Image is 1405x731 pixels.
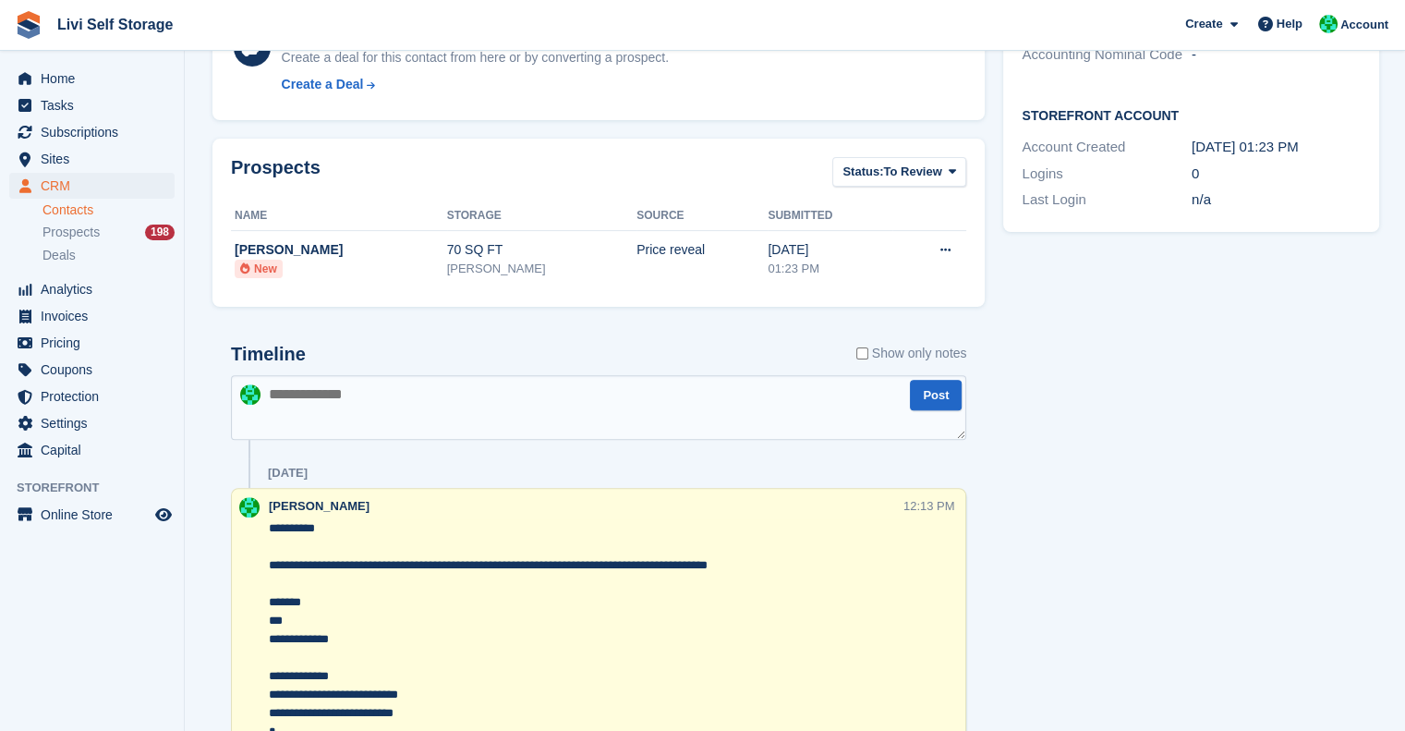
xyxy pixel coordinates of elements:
[41,502,151,528] span: Online Store
[41,276,151,302] span: Analytics
[15,11,42,39] img: stora-icon-8386f47178a22dfd0bd8f6a31ec36ba5ce8667c1dd55bd0f319d3a0aa187defe.svg
[9,173,175,199] a: menu
[1022,105,1361,124] h2: Storefront Account
[41,303,151,329] span: Invoices
[41,92,151,118] span: Tasks
[9,66,175,91] a: menu
[268,466,308,481] div: [DATE]
[41,357,151,383] span: Coupons
[636,201,768,231] th: Source
[9,410,175,436] a: menu
[832,157,966,188] button: Status: To Review
[42,224,100,241] span: Prospects
[235,260,283,278] li: New
[42,246,175,265] a: Deals
[42,223,175,242] a: Prospects 198
[9,357,175,383] a: menu
[41,173,151,199] span: CRM
[9,146,175,172] a: menu
[1192,137,1362,158] div: [DATE] 01:23 PM
[9,384,175,409] a: menu
[9,276,175,302] a: menu
[768,240,892,260] div: [DATE]
[235,240,447,260] div: [PERSON_NAME]
[447,240,637,260] div: 70 SQ FT
[1185,15,1222,33] span: Create
[910,380,962,410] button: Post
[231,157,321,191] h2: Prospects
[1192,189,1362,211] div: n/a
[152,504,175,526] a: Preview store
[856,344,967,363] label: Show only notes
[1192,44,1362,66] div: -
[17,479,184,497] span: Storefront
[231,344,306,365] h2: Timeline
[239,497,260,518] img: Joe Robertson
[41,66,151,91] span: Home
[768,260,892,278] div: 01:23 PM
[9,437,175,463] a: menu
[447,201,637,231] th: Storage
[41,384,151,409] span: Protection
[1022,189,1192,211] div: Last Login
[883,163,941,181] span: To Review
[1277,15,1302,33] span: Help
[447,260,637,278] div: [PERSON_NAME]
[9,502,175,528] a: menu
[240,384,260,405] img: Joe Robertson
[9,330,175,356] a: menu
[1340,16,1388,34] span: Account
[50,9,180,40] a: Livi Self Storage
[42,201,175,219] a: Contacts
[856,344,868,363] input: Show only notes
[636,240,768,260] div: Price reveal
[768,201,892,231] th: Submitted
[41,437,151,463] span: Capital
[1022,164,1192,185] div: Logins
[269,499,369,513] span: [PERSON_NAME]
[282,75,669,94] a: Create a Deal
[9,303,175,329] a: menu
[842,163,883,181] span: Status:
[282,75,364,94] div: Create a Deal
[41,119,151,145] span: Subscriptions
[1319,15,1338,33] img: Joe Robertson
[1192,164,1362,185] div: 0
[41,410,151,436] span: Settings
[9,119,175,145] a: menu
[41,330,151,356] span: Pricing
[145,225,175,240] div: 198
[1022,137,1192,158] div: Account Created
[1022,44,1192,66] div: Accounting Nominal Code
[903,497,955,515] div: 12:13 PM
[231,201,447,231] th: Name
[41,146,151,172] span: Sites
[42,247,76,264] span: Deals
[9,92,175,118] a: menu
[282,48,669,67] div: Create a deal for this contact from here or by converting a prospect.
